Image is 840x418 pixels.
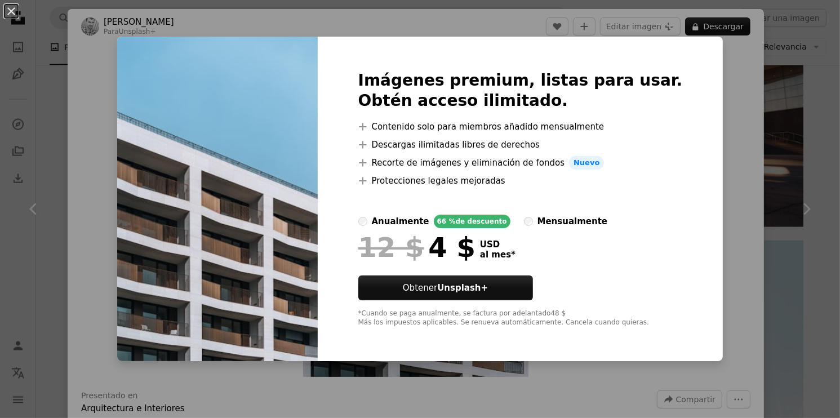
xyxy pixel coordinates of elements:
li: Contenido solo para miembros añadido mensualmente [358,120,683,134]
input: anualmente66 %de descuento [358,217,367,226]
div: 4 $ [358,233,475,262]
li: Protecciones legales mejoradas [358,174,683,188]
div: *Cuando se paga anualmente, se factura por adelantado 48 $ Más los impuestos aplicables. Se renue... [358,309,683,327]
img: premium_photo-1680281936362-aff258ecd143 [117,37,318,361]
div: 66 % de descuento [434,215,510,228]
span: Nuevo [569,156,604,170]
strong: Unsplash+ [437,283,488,293]
li: Descargas ilimitadas libres de derechos [358,138,683,152]
div: anualmente [372,215,429,228]
div: mensualmente [537,215,607,228]
span: al mes * [480,250,515,260]
li: Recorte de imágenes y eliminación de fondos [358,156,683,170]
span: USD [480,239,515,250]
input: mensualmente [524,217,533,226]
h2: Imágenes premium, listas para usar. Obtén acceso ilimitado. [358,70,683,111]
button: ObtenerUnsplash+ [358,275,533,300]
span: 12 $ [358,233,424,262]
